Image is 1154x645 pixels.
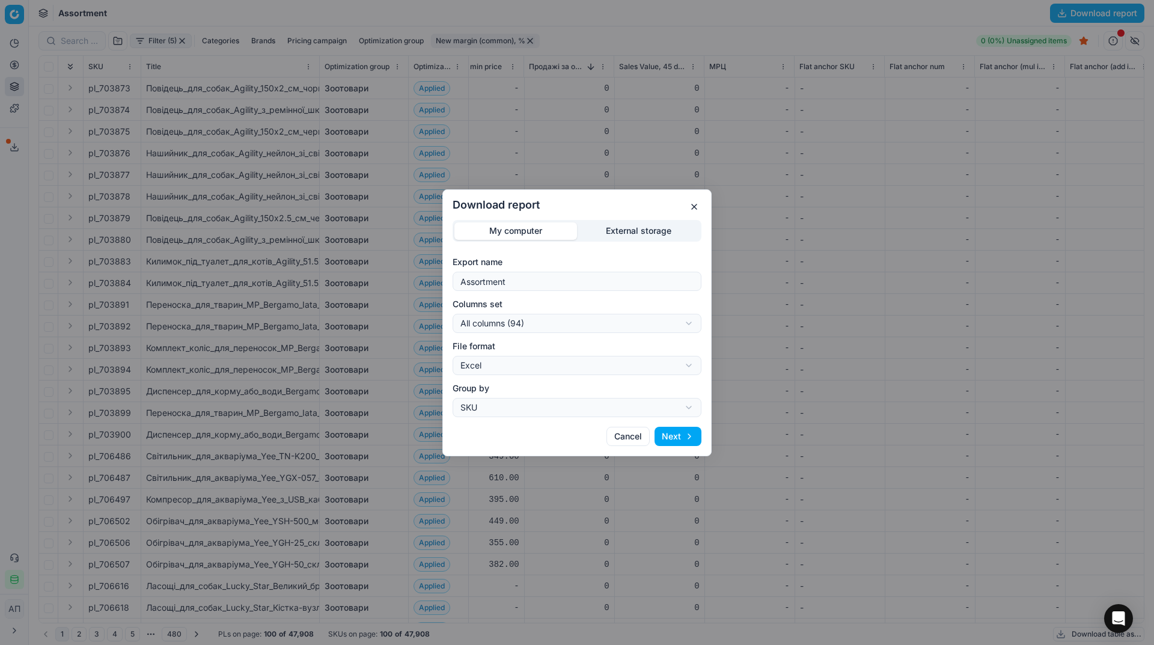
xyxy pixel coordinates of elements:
[655,427,701,446] button: Next
[454,222,577,239] button: My computer
[453,256,701,268] label: Export name
[453,298,701,310] label: Columns set
[453,382,701,394] label: Group by
[606,427,650,446] button: Cancel
[453,200,701,210] h2: Download report
[453,340,701,352] label: File format
[577,222,700,239] button: External storage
